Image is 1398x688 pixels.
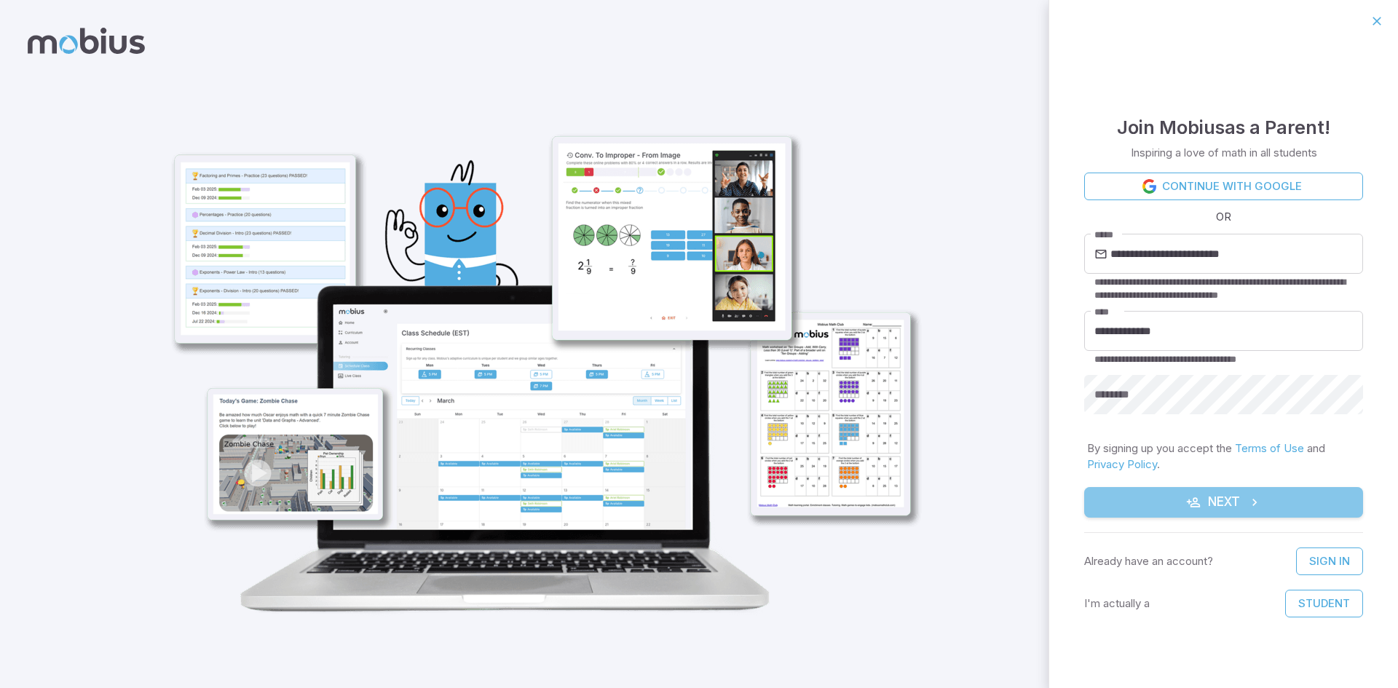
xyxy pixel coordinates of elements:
[1084,487,1363,518] button: Next
[1084,596,1150,612] p: I'm actually a
[1212,209,1235,225] span: OR
[1087,457,1157,471] a: Privacy Policy
[1084,553,1213,569] p: Already have an account?
[1296,547,1363,575] a: Sign In
[1084,173,1363,200] a: Continue with Google
[1087,440,1360,472] p: By signing up you accept the and .
[1285,590,1363,617] button: Student
[1235,441,1304,455] a: Terms of Use
[134,47,938,637] img: parent_1-illustration
[1131,145,1317,161] p: Inspiring a love of math in all students
[1117,113,1330,142] h4: Join Mobius as a Parent !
